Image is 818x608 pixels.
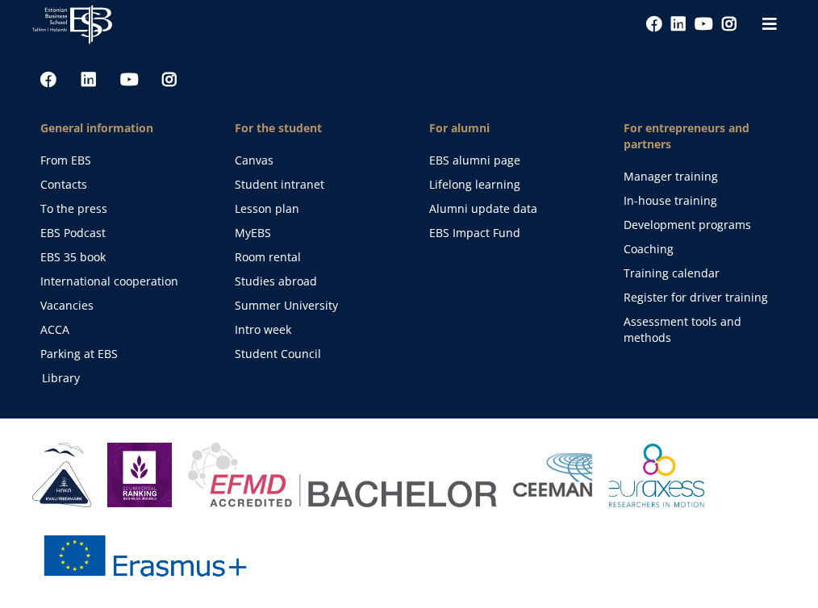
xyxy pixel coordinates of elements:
[235,273,317,289] font: Studies abroad
[429,152,591,169] a: EBS alumni page
[429,201,537,216] font: Alumni update data
[40,201,202,217] a: To the press
[624,265,720,281] font: Training calendar
[40,177,87,192] font: Contacts
[235,177,397,193] a: Student intranet
[188,443,497,507] img: EFMD
[235,201,397,217] a: Lesson plan
[624,265,786,281] a: Training calendar
[40,346,202,362] a: Parking at EBS
[235,298,397,314] a: Summer University
[429,201,591,217] a: Alumni update data
[40,152,91,168] font: From EBS
[624,193,717,208] font: In-house training
[624,217,751,232] font: Development programs
[235,225,271,240] font: MyEBS
[235,273,397,289] a: Studies abroad
[40,152,202,169] a: From EBS
[609,443,704,507] img: EURAXESS
[40,201,107,216] font: To the press
[624,241,786,257] a: Coaching
[235,322,397,338] a: Intro week
[42,370,204,386] a: Library
[40,322,202,338] a: ACCA
[235,120,397,136] a: For the student
[624,289,768,305] font: Register for driver training
[624,314,786,346] a: Assessment tools and methods
[235,225,397,241] a: MyEBS
[40,225,106,240] font: EBS Podcast
[235,201,299,216] font: Lesson plan
[624,217,786,233] a: Development programs
[32,443,91,507] img: HAKA
[42,370,80,385] font: Library
[624,314,741,345] font: Assessment tools and methods
[624,169,786,185] a: Manager training
[40,273,202,289] a: International cooperation
[624,169,718,184] font: Manager training
[235,120,322,135] font: For the student
[624,241,674,256] font: Coaching
[32,523,258,588] img: Erasmus+
[429,152,520,168] font: EBS alumni page
[624,289,786,306] a: Register for driver training
[429,177,520,192] font: Lifelong learning
[624,193,786,209] a: In-house training
[40,298,94,313] font: Vacancies
[40,120,153,135] font: General information
[235,298,338,313] font: Summer University
[40,346,118,361] font: Parking at EBS
[235,249,301,264] font: Room rental
[429,177,591,193] a: Lifelong learning
[429,120,490,135] font: For alumni
[235,346,397,362] a: Student Council
[40,249,106,264] font: EBS 35 book
[624,120,749,152] font: For entrepreneurs and partners
[235,346,321,361] font: Student Council
[429,225,520,240] font: EBS Impact Fund
[235,177,324,192] font: Student intranet
[40,322,69,337] font: ACCA
[107,443,172,507] img: Eduniversal
[40,298,202,314] a: Vacancies
[235,152,397,169] a: Canvas
[235,152,273,168] font: Canvas
[235,249,397,265] a: Room rental
[40,225,202,241] a: EBS Podcast
[40,273,178,289] font: International cooperation
[513,453,593,498] img: Ceeman
[40,249,202,265] a: EBS 35 book
[235,322,291,337] font: Intro week
[40,177,202,193] a: Contacts
[429,225,591,241] a: EBS Impact Fund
